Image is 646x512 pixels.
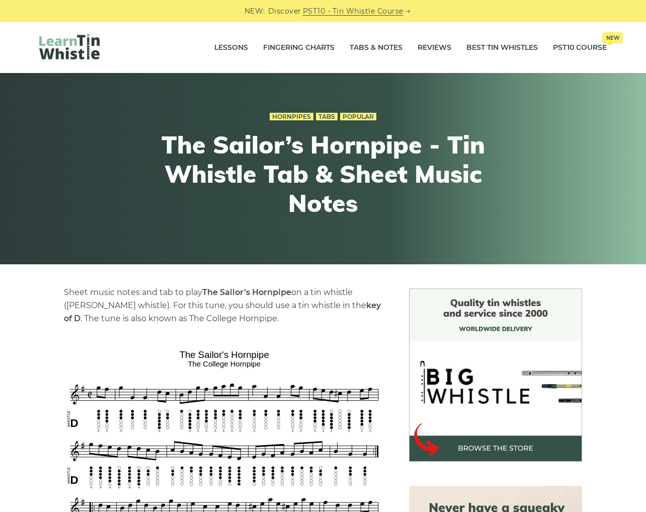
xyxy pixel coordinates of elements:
[270,113,313,121] a: Hornpipes
[316,113,338,121] a: Tabs
[553,35,607,60] a: PST10 CourseNew
[214,35,248,60] a: Lessons
[39,34,100,59] img: LearnTinWhistle.com
[418,35,451,60] a: Reviews
[202,287,291,297] strong: The Sailor’s Hornpipe
[466,35,538,60] a: Best Tin Whistles
[64,286,385,325] p: Sheet music notes and tab to play on a tin whistle ([PERSON_NAME] whistle). For this tune, you sh...
[409,288,582,462] img: BigWhistle Tin Whistle Store
[602,32,623,43] span: New
[263,35,335,60] a: Fingering Charts
[350,35,402,60] a: Tabs & Notes
[138,130,508,217] h1: The Sailor’s Hornpipe - Tin Whistle Tab & Sheet Music Notes
[340,113,376,121] a: Popular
